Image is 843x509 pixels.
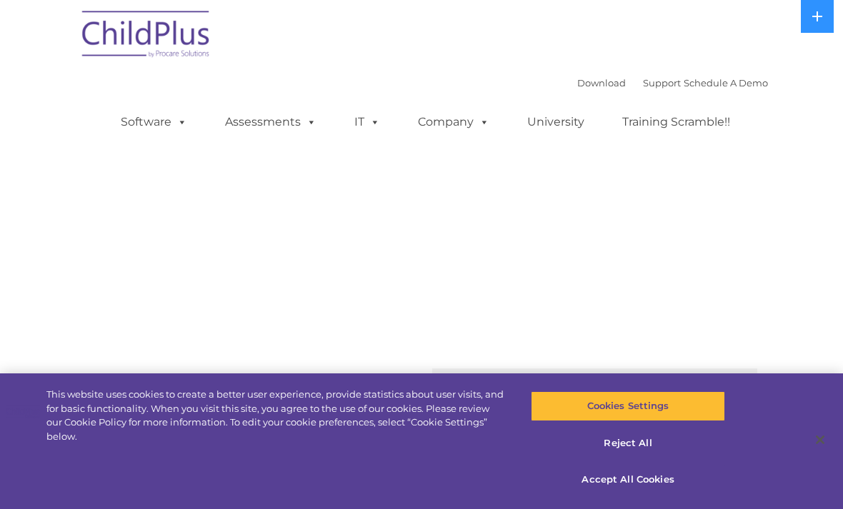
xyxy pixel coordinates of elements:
div: This website uses cookies to create a better user experience, provide statistics about user visit... [46,388,506,443]
a: Company [404,108,504,136]
button: Cookies Settings [531,391,724,421]
a: IT [340,108,394,136]
a: Software [106,108,201,136]
font: | [577,77,768,89]
button: Reject All [531,428,724,458]
a: Download [577,77,626,89]
a: Support [643,77,681,89]
a: Schedule A Demo [684,77,768,89]
button: Accept All Cookies [531,465,724,495]
img: ChildPlus by Procare Solutions [75,1,218,72]
button: Close [804,424,836,455]
a: University [513,108,599,136]
a: Training Scramble!! [608,108,744,136]
a: Assessments [211,108,331,136]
